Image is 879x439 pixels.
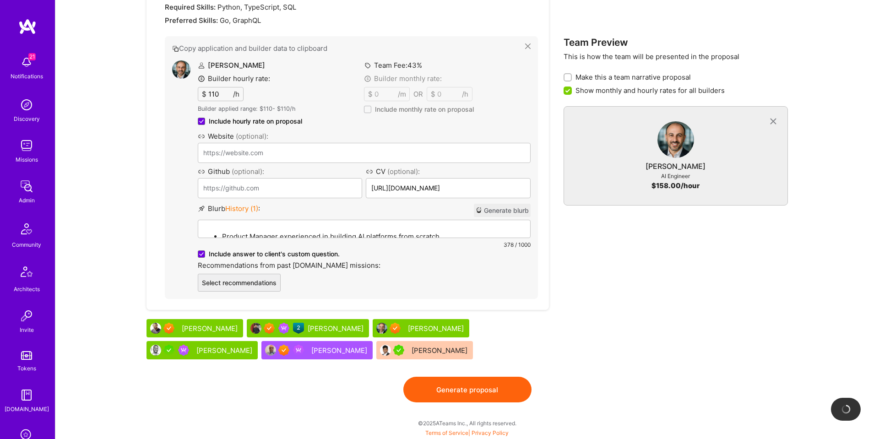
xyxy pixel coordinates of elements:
div: © 2025 ATeams Inc., All rights reserved. [55,412,879,434]
span: Preferred Skills: [165,16,218,25]
label: Github [198,167,362,176]
label: Builder hourly rate: [198,74,270,83]
span: /h [462,89,468,99]
img: tokens [21,351,32,360]
i: icon Close [525,43,531,49]
img: Exceptional A.Teamer [163,323,174,334]
img: User Avatar [376,323,387,334]
p: Product Manager experienced in building AI platforms from scratch [222,232,525,241]
img: User Avatar [172,60,190,79]
div: Tokens [17,363,36,373]
div: OR [413,89,423,99]
img: logo [18,18,37,35]
img: User Avatar [250,323,261,334]
img: User Avatar [150,323,161,334]
p: Builder applied range: $ 110 - $ 110 /h [198,105,302,113]
div: 378 / 1000 [198,240,531,249]
div: [PERSON_NAME] [646,162,705,171]
span: $ [202,89,206,99]
a: Terms of Service [425,429,468,436]
img: discovery [17,96,36,114]
label: Builder monthly rate: [364,74,442,83]
label: Team Fee: 43 % [364,60,422,70]
div: [PERSON_NAME] [412,346,469,355]
span: Include monthly rate on proposal [375,105,474,114]
img: Exceptional A.Teamer [264,323,275,334]
input: https://website.com [198,143,531,163]
div: [PERSON_NAME] [196,346,254,355]
input: https://github.com [198,178,362,198]
i: icon CrystalBall [476,207,482,213]
span: $ [368,89,373,99]
label: Website [198,131,531,141]
input: XX [206,87,233,101]
img: User Avatar [265,345,276,356]
span: (optional): [387,167,420,176]
input: XX [435,87,462,101]
div: Admin [19,195,35,205]
div: [PERSON_NAME] [311,346,369,355]
button: Generate blurb [474,204,531,217]
span: | [425,429,509,436]
img: Been on Mission [178,345,189,356]
span: Make this a team narrative proposal [575,72,691,82]
label: Blurb : [198,204,260,217]
label: CV [366,167,530,176]
span: Show monthly and hourly rates for all builders [575,86,725,95]
h3: Team Preview [564,37,788,48]
span: /h [233,89,239,99]
a: User Avatar [657,121,694,162]
img: teamwork [17,136,36,155]
div: Discovery [14,114,40,124]
div: [DOMAIN_NAME] [5,404,49,414]
a: Privacy Policy [472,429,509,436]
span: (optional): [236,132,268,141]
button: Select recommendations [198,274,281,292]
span: Include answer to client's custom question. [209,249,340,259]
span: /m [398,89,406,99]
img: A.Teamer in Residence [163,345,174,356]
div: Community [12,240,41,249]
img: loading [841,404,852,415]
i: icon CloseGray [768,116,778,127]
div: $ 158.00 /hour [651,181,700,190]
img: bell [17,53,36,71]
span: (optional): [232,167,264,176]
img: Architects [16,262,38,284]
button: Generate proposal [403,377,532,402]
span: Required Skills: [165,3,216,11]
div: [PERSON_NAME] [182,324,239,333]
span: Include hourly rate on proposal [209,117,302,126]
i: icon Copy [172,45,179,52]
div: Python, TypeScript, SQL [165,2,538,12]
div: [PERSON_NAME] [408,324,466,333]
input: XX [373,87,398,101]
p: This is how the team will be presented in the proposal [564,52,788,61]
label: Recommendations from past [DOMAIN_NAME] missions: [198,260,531,270]
div: AI Engineer [661,171,690,181]
div: Notifications [11,71,43,81]
label: [PERSON_NAME] [198,61,265,70]
img: Been on Mission [278,323,289,334]
button: Copy application and builder data to clipboard [172,43,525,53]
img: User Avatar [150,345,161,356]
div: Architects [14,284,40,294]
img: User Avatar [380,345,391,356]
img: Been on Mission [293,345,304,356]
div: Missions [16,155,38,164]
img: A.Teamer in Residence [393,345,404,356]
img: guide book [17,386,36,404]
div: Go, GraphQL [165,16,538,25]
img: Exceptional A.Teamer [278,345,289,356]
span: $ [431,89,435,99]
img: Community [16,218,38,240]
span: 21 [28,53,36,60]
div: Invite [20,325,34,335]
span: History ( 1 ) [225,204,258,213]
img: admin teamwork [17,177,36,195]
img: Invite [17,307,36,325]
img: Exceptional A.Teamer [390,323,401,334]
div: [PERSON_NAME] [308,324,365,333]
img: User Avatar [657,121,694,158]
